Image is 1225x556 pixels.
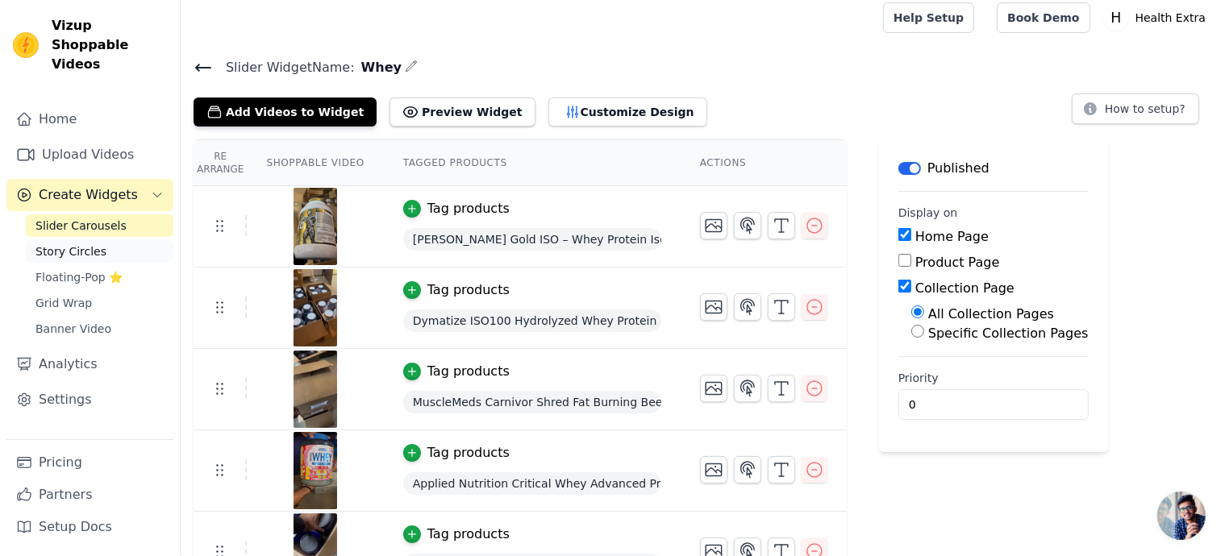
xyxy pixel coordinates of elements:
button: Change Thumbnail [700,212,727,239]
a: Help Setup [883,2,974,33]
th: Tagged Products [384,140,681,186]
a: Upload Videos [6,139,173,171]
a: Book Demo [997,2,1090,33]
a: Floating-Pop ⭐ [26,266,173,288]
button: How to setup? [1072,93,1199,124]
th: Actions [681,140,847,186]
span: Banner Video [35,321,111,337]
button: Change Thumbnail [700,456,727,483]
img: vizup-images-5b03.png [293,269,338,346]
div: Tag products [427,280,510,300]
button: H Health Extra [1103,3,1212,32]
span: Applied Nutrition Critical Whey Advanced Protein 2kg [403,472,661,495]
img: tn-c8bb89445d8e4a8489da49a0ed2cabcd.png [293,188,338,265]
span: [PERSON_NAME] Gold ISO – Whey Protein Isolate (2kg) [403,228,661,251]
span: Whey [355,58,402,77]
span: Slider Widget Name: [213,58,355,77]
span: Dymatize ISO100 Hydrolyzed Whey Protein Isolate 5lb (2.3kg, 74 Servings) [403,309,661,332]
a: Slider Carousels [26,214,173,237]
span: Floating-Pop ⭐ [35,269,123,285]
span: Slider Carousels [35,218,127,234]
div: Tag products [427,525,510,544]
div: Edit Name [405,56,418,78]
label: Specific Collection Pages [928,326,1089,341]
span: MuscleMeds Carnivor Shred Fat Burning Beef Protein Isolate (4lb, 56 Servings) [403,391,661,413]
img: tn-ed653ec850b6432195696137178852b2.png [293,432,338,509]
a: Banner Video [26,317,173,340]
label: Home Page [915,229,989,244]
span: Grid Wrap [35,295,92,311]
button: Tag products [403,443,510,463]
text: H [1110,10,1121,26]
a: Grid Wrap [26,292,173,314]
label: Priority [898,370,1089,386]
button: Tag products [403,362,510,381]
span: Story Circles [35,243,106,259]
button: Customize Design [548,98,707,127]
a: Analytics [6,348,173,380]
a: Home [6,103,173,135]
button: Create Widgets [6,179,173,211]
button: Tag products [403,525,510,544]
label: All Collection Pages [928,306,1054,322]
a: Setup Docs [6,511,173,543]
span: Vizup Shoppable Videos [52,16,167,74]
label: Collection Page [915,280,1015,296]
a: Partners [6,479,173,511]
div: Tag products [427,362,510,381]
legend: Display on [898,205,958,221]
span: Create Widgets [39,185,138,205]
div: Open chat [1157,492,1206,540]
th: Re Arrange [194,140,247,186]
p: Health Extra [1129,3,1212,32]
button: Add Videos to Widget [194,98,377,127]
label: Product Page [915,255,1000,270]
div: Tag products [427,199,510,218]
button: Tag products [403,199,510,218]
p: Published [927,159,990,178]
a: Pricing [6,446,173,479]
img: vizup-images-aa8c.png [293,351,338,428]
button: Change Thumbnail [700,375,727,402]
th: Shoppable Video [247,140,383,186]
a: Story Circles [26,240,173,263]
img: Vizup [13,32,39,58]
a: How to setup? [1072,105,1199,120]
button: Tag products [403,280,510,300]
div: Tag products [427,443,510,463]
button: Preview Widget [390,98,535,127]
a: Settings [6,384,173,416]
button: Change Thumbnail [700,293,727,321]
